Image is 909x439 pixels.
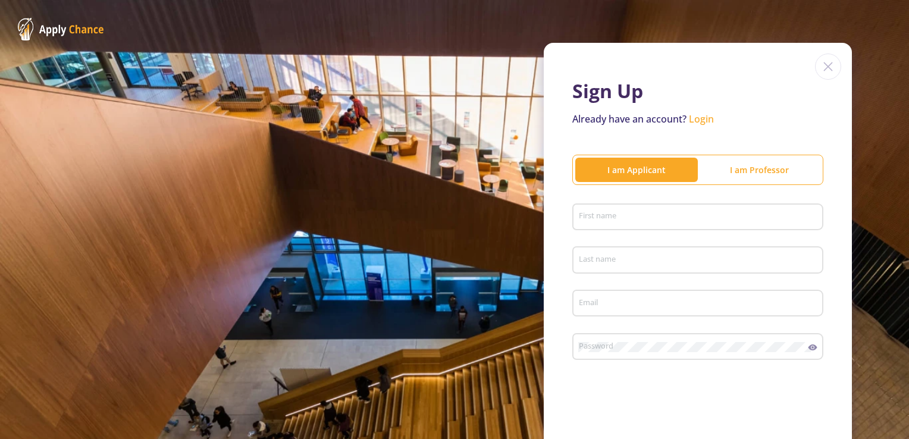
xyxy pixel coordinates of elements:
p: Already have an account? [572,112,823,126]
h1: Sign Up [572,80,823,102]
img: ApplyChance Logo [18,18,104,40]
a: Login [689,112,714,126]
div: I am Applicant [575,164,698,176]
div: I am Professor [698,164,820,176]
iframe: reCAPTCHA [572,381,753,428]
img: close icon [815,54,841,80]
